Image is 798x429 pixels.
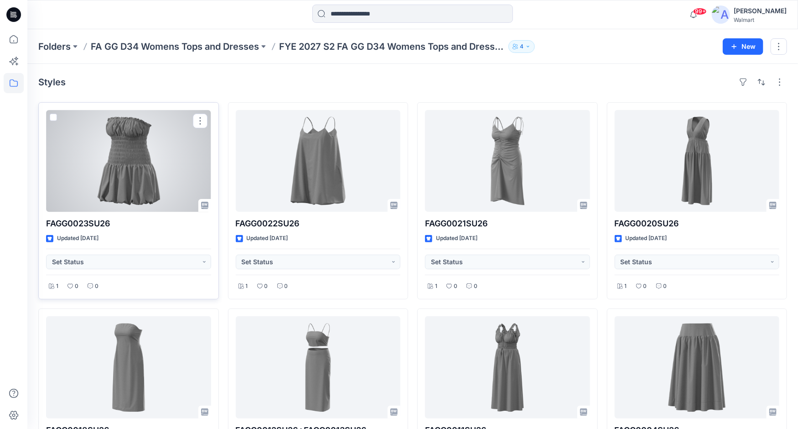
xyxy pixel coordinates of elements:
button: New [723,38,763,55]
p: 0 [454,282,457,291]
div: Walmart [734,16,787,23]
p: 0 [285,282,288,291]
p: Updated [DATE] [436,234,477,243]
h4: Styles [38,77,66,88]
p: FYE 2027 S2 FA GG D34 Womens Tops and Dresses [279,40,505,53]
a: FAGG0020SU26 [615,110,780,212]
p: 0 [643,282,647,291]
p: FAGG0022SU26 [236,217,401,230]
a: FAGG0011SU26 [425,316,590,418]
p: Updated [DATE] [626,234,667,243]
p: 0 [474,282,477,291]
p: 1 [435,282,437,291]
p: 1 [625,282,627,291]
a: FAGG0022SU26 [236,110,401,212]
a: Folders [38,40,71,53]
p: 0 [95,282,98,291]
p: 0 [75,282,78,291]
p: FAGG0020SU26 [615,217,780,230]
a: FA GG D34 Womens Tops and Dresses [91,40,259,53]
p: 4 [520,42,523,52]
a: FAGG0021SU26 [425,110,590,212]
p: 1 [56,282,58,291]
div: [PERSON_NAME] [734,5,787,16]
a: FAGG0012SU26+FAGG0013SU26 [236,316,401,418]
a: FAGG0018SU26 [46,316,211,418]
img: avatar [712,5,730,24]
p: 1 [246,282,248,291]
span: 99+ [693,8,707,15]
p: Updated [DATE] [247,234,288,243]
p: Updated [DATE] [57,234,98,243]
a: FAGG0023SU26 [46,110,211,212]
button: 4 [508,40,535,53]
p: 0 [264,282,268,291]
p: FAGG0023SU26 [46,217,211,230]
a: FAGG0004SU26 [615,316,780,418]
p: 0 [663,282,667,291]
p: FAGG0021SU26 [425,217,590,230]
